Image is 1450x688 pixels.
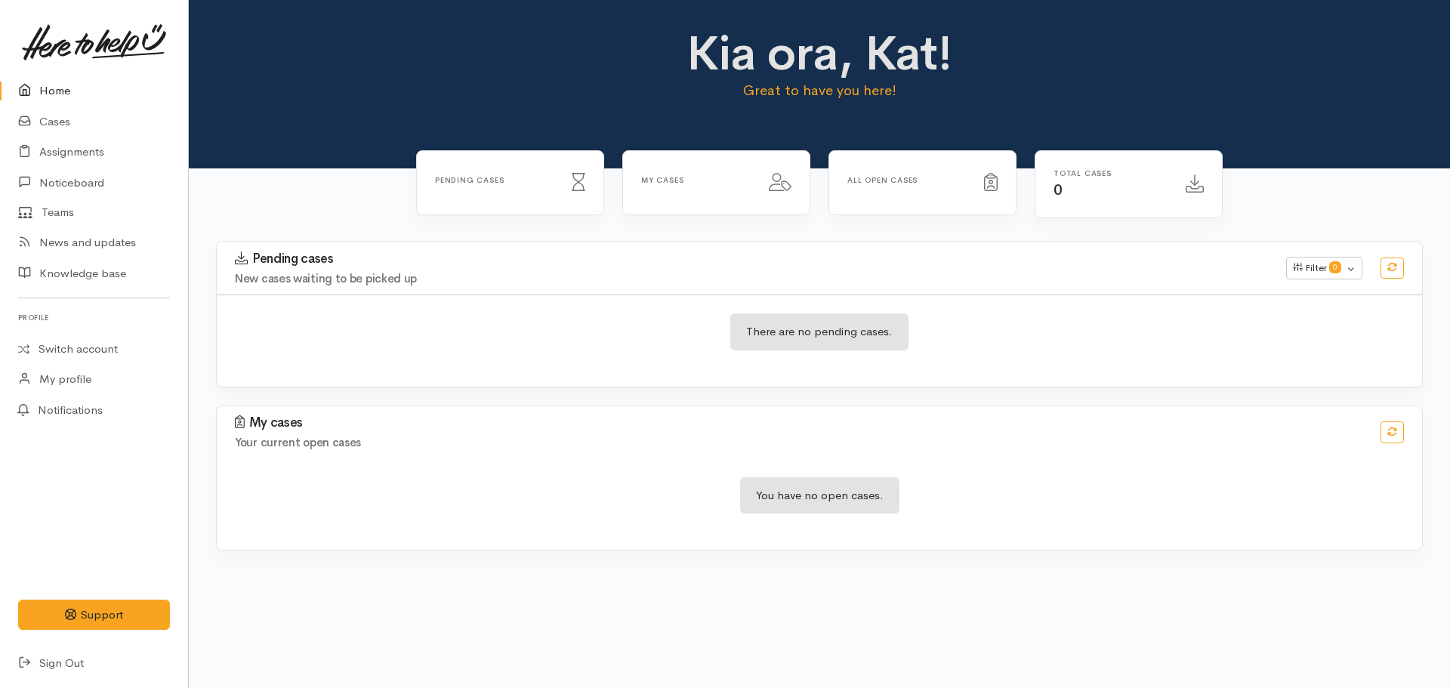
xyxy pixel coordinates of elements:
h4: Your current open cases [235,437,1362,449]
h6: My cases [641,176,751,184]
div: There are no pending cases. [730,313,909,350]
span: 0 [1329,261,1341,273]
h3: Pending cases [235,251,1268,267]
p: Great to have you here! [523,80,1117,101]
button: Filter0 [1286,257,1362,279]
div: You have no open cases. [740,477,899,514]
h6: Total cases [1054,169,1168,177]
span: 0 [1054,180,1063,199]
h6: Pending cases [435,176,554,184]
h4: New cases waiting to be picked up [235,273,1268,285]
button: Support [18,600,170,631]
h6: Profile [18,307,170,328]
h1: Kia ora, Kat! [523,27,1117,80]
h6: All Open cases [847,176,966,184]
h3: My cases [235,415,1362,430]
